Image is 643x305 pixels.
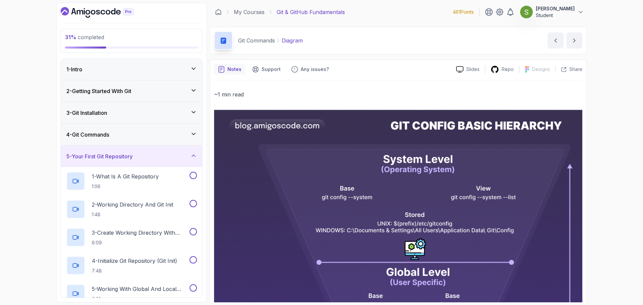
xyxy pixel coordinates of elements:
p: 6:01 [92,296,188,302]
p: 461 Points [453,9,474,15]
p: 1:06 [92,183,159,190]
h3: 2 - Getting Started With Git [66,87,131,95]
p: ~1 min read [214,90,582,99]
h3: 5 - Your First Git Repository [66,152,133,160]
button: Feedback button [287,64,333,75]
button: 4-Initialize Git Repository (Git Init)7:48 [66,256,197,275]
h3: 1 - Intro [66,65,82,73]
button: Support button [248,64,285,75]
h3: 3 - Git Installation [66,109,107,117]
button: 3-Git Installation [61,102,202,124]
p: Share [569,66,582,73]
p: Git & GitHub Fundamentals [277,8,345,16]
iframe: chat widget [615,278,636,298]
button: 1-What Is A Git Repository1:06 [66,172,197,190]
button: notes button [214,64,245,75]
p: Support [262,66,281,73]
p: Student [536,12,575,19]
iframe: chat widget [516,136,636,275]
p: 2 - Working Directory And Git Init [92,201,173,209]
button: user profile image[PERSON_NAME]Student [520,5,584,19]
button: 2-Getting Started With Git [61,80,202,102]
p: Repo [502,66,514,73]
a: My Courses [234,8,265,16]
p: Git Commands [238,36,275,45]
button: next content [566,32,582,49]
p: Diagram [282,36,303,45]
button: previous content [548,32,564,49]
button: 5-Your First Git Repository [61,146,202,167]
button: 5-Working With Global And Local Configuration6:01 [66,284,197,303]
a: Slides [451,66,485,73]
button: 3-Create Working Directory With Mkdir6:09 [66,228,197,247]
button: 4-Git Commands [61,124,202,145]
a: Repo [485,65,519,74]
p: 1 - What Is A Git Repository [92,172,159,180]
button: Share [555,66,582,73]
p: 7:48 [92,268,177,274]
button: 1-Intro [61,59,202,80]
p: [PERSON_NAME] [536,5,575,12]
p: Designs [532,66,550,73]
p: 4 - Initialize Git Repository (Git Init) [92,257,177,265]
span: completed [65,34,104,41]
button: 2-Working Directory And Git Init1:48 [66,200,197,219]
p: 1:48 [92,211,173,218]
p: Slides [466,66,480,73]
h3: 4 - Git Commands [66,131,109,139]
a: Dashboard [61,7,149,18]
p: 6:09 [92,239,188,246]
span: 31 % [65,34,76,41]
p: Any issues? [301,66,329,73]
p: 3 - Create Working Directory With Mkdir [92,229,188,237]
a: Dashboard [215,9,222,15]
p: 5 - Working With Global And Local Configuration [92,285,188,293]
p: Notes [227,66,241,73]
img: user profile image [520,6,533,18]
